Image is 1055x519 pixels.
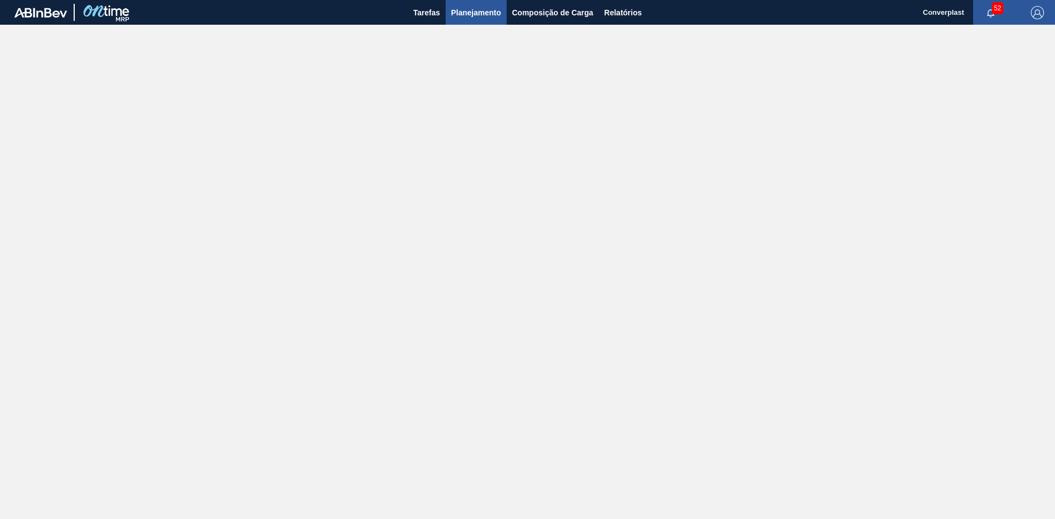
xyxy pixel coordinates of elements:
img: Logout [1031,6,1044,19]
span: Planejamento [451,6,501,19]
img: TNhmsLtSVTkK8tSr43FrP2fwEKptu5GPRR3wAAAABJRU5ErkJggg== [14,8,67,18]
span: Relatórios [604,6,642,19]
span: Composição de Carga [512,6,593,19]
button: Notificações [973,5,1008,20]
span: 52 [992,2,1003,14]
span: Tarefas [413,6,440,19]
